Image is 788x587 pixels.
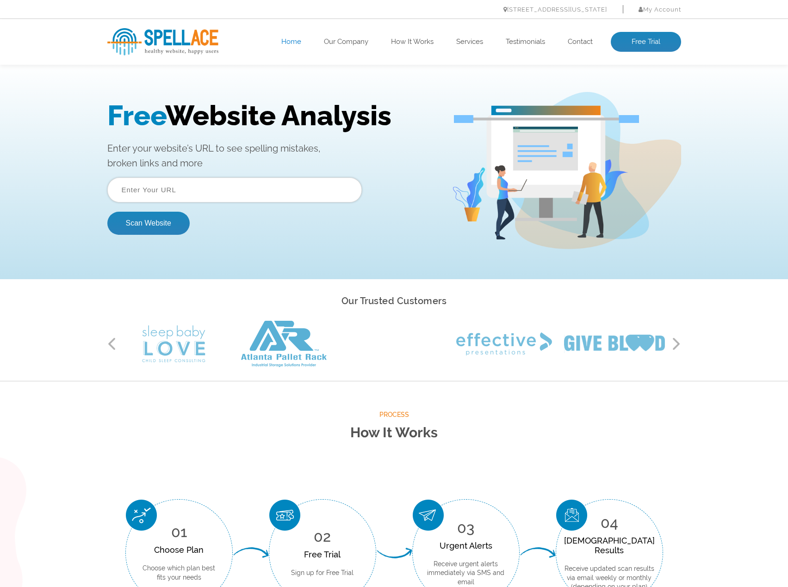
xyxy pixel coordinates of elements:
[171,523,187,540] span: 01
[140,545,218,555] div: Choose Plan
[314,528,331,545] span: 02
[107,79,438,109] p: Enter your website’s URL to see spelling mistakes, broken links and more
[126,500,157,531] img: Choose Plan
[107,421,681,445] h2: How It Works
[427,541,505,550] div: Urgent Alerts
[564,536,655,555] div: [DEMOGRAPHIC_DATA] Results
[454,90,639,98] img: Free Webiste Analysis
[413,500,444,531] img: Urgent Alerts
[107,37,165,70] span: Free
[427,560,505,587] p: Receive urgent alerts immediately via SMS and email
[457,519,474,536] span: 03
[107,150,190,173] button: Scan Website
[452,30,681,187] img: Free Webiste Analysis
[456,332,552,355] img: Effective
[140,564,218,582] p: Choose which plan best fits your needs
[107,337,117,351] button: Previous
[601,514,618,531] span: 04
[142,325,205,362] img: Sleep Baby Love
[107,409,681,421] span: Process
[291,569,354,578] p: Sign up for Free Trial
[107,116,362,141] input: Enter Your URL
[291,550,354,559] div: Free Trial
[672,337,681,351] button: Next
[556,500,587,531] img: Scan Result
[269,500,300,531] img: Free Trial
[107,37,438,70] h1: Website Analysis
[107,293,681,309] h2: Our Trusted Customers
[564,335,665,353] img: Give Blood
